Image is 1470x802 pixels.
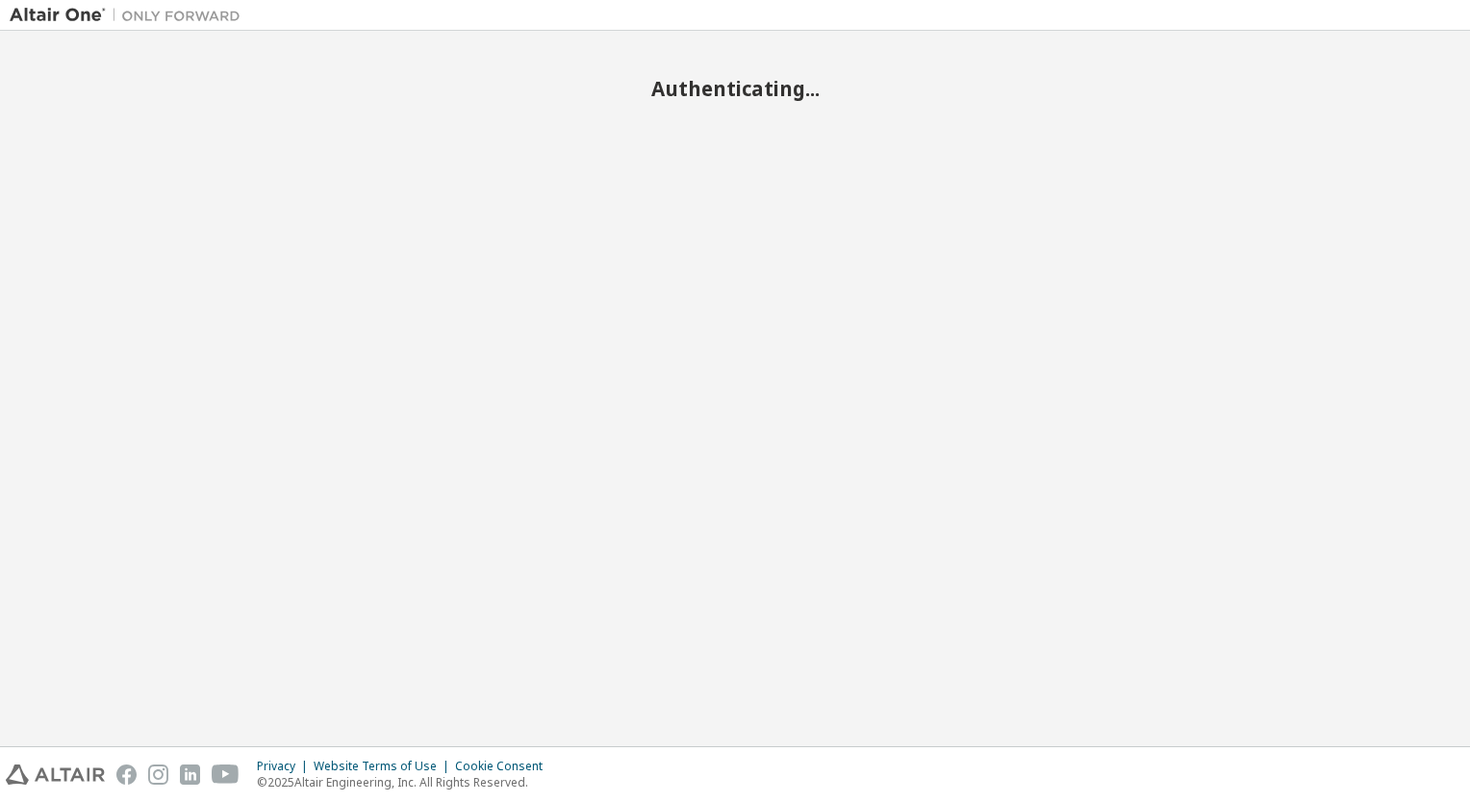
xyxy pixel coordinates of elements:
[212,764,240,785] img: youtube.svg
[257,774,554,790] p: © 2025 Altair Engineering, Inc. All Rights Reserved.
[10,76,1460,101] h2: Authenticating...
[180,764,200,785] img: linkedin.svg
[10,6,250,25] img: Altair One
[455,759,554,774] div: Cookie Consent
[257,759,314,774] div: Privacy
[116,764,137,785] img: facebook.svg
[148,764,168,785] img: instagram.svg
[314,759,455,774] div: Website Terms of Use
[6,764,105,785] img: altair_logo.svg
